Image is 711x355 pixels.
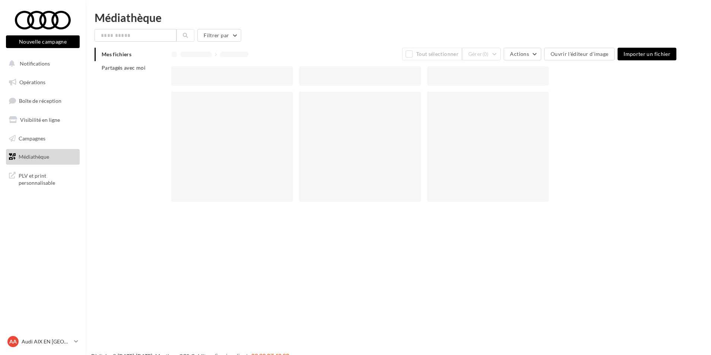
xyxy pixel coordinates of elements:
[482,51,489,57] span: (0)
[20,117,60,123] span: Visibilité en ligne
[19,171,77,187] span: PLV et print personnalisable
[504,48,541,60] button: Actions
[102,64,146,71] span: Partagés avec moi
[624,51,670,57] span: Importer un fichier
[510,51,529,57] span: Actions
[19,135,45,141] span: Campagnes
[618,48,676,60] button: Importer un fichier
[4,75,81,90] a: Opérations
[6,35,80,48] button: Nouvelle campagne
[22,338,71,345] p: Audi AIX EN [GEOGRAPHIC_DATA]
[95,12,702,23] div: Médiathèque
[4,93,81,109] a: Boîte de réception
[4,56,78,72] button: Notifications
[19,153,49,160] span: Médiathèque
[462,48,501,60] button: Gérer(0)
[19,79,45,85] span: Opérations
[6,335,80,349] a: AA Audi AIX EN [GEOGRAPHIC_DATA]
[4,112,81,128] a: Visibilité en ligne
[9,338,17,345] span: AA
[197,29,241,42] button: Filtrer par
[402,48,462,60] button: Tout sélectionner
[544,48,615,60] button: Ouvrir l'éditeur d'image
[4,149,81,165] a: Médiathèque
[19,98,61,104] span: Boîte de réception
[20,60,50,67] span: Notifications
[4,168,81,190] a: PLV et print personnalisable
[4,131,81,146] a: Campagnes
[102,51,131,57] span: Mes fichiers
